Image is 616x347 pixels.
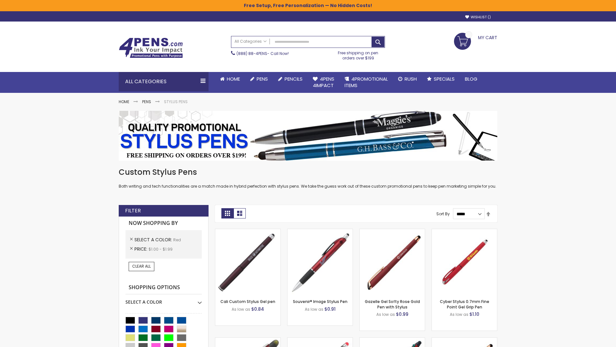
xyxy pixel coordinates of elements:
a: Home [215,72,245,86]
span: 4PROMOTIONAL ITEMS [345,76,388,89]
a: Souvenir® Jalan Highlighter Stylus Pen Combo-Red [215,337,280,343]
a: Pens [142,99,151,104]
a: Gazelle Gel Softy Rose Gold Pen with Stylus-Red [360,229,425,234]
a: Cyber Stylus 0.7mm Fine Point Gel Grip Pen-Red [432,229,497,234]
label: Sort By [436,211,450,217]
span: Clear All [132,263,151,269]
a: Rush [393,72,422,86]
img: Gazelle Gel Softy Rose Gold Pen with Stylus-Red [360,229,425,294]
strong: Shopping Options [125,281,202,295]
a: Cyber Stylus 0.7mm Fine Point Gel Grip Pen [440,299,489,309]
a: Orbitor 4 Color Assorted Ink Metallic Stylus Pens-Red [360,337,425,343]
img: Souvenir® Image Stylus Pen-Red [287,229,353,294]
span: Pens [257,76,268,82]
img: Cali Custom Stylus Gel pen-Red [215,229,280,294]
span: As low as [450,312,468,317]
a: 4PROMOTIONALITEMS [339,72,393,93]
img: Stylus Pens [119,111,497,161]
strong: Filter [125,207,141,214]
strong: Grid [221,208,234,218]
span: As low as [232,307,250,312]
img: Cyber Stylus 0.7mm Fine Point Gel Grip Pen-Red [432,229,497,294]
a: Cali Custom Stylus Gel pen-Red [215,229,280,234]
a: Cali Custom Stylus Gel pen [220,299,275,304]
div: Both writing and tech functionalities are a match made in hybrid perfection with stylus pens. We ... [119,167,497,189]
a: Wishlist [465,15,491,20]
strong: Stylus Pens [164,99,188,104]
span: Select A Color [134,236,173,243]
span: Pencils [285,76,303,82]
span: Specials [434,76,455,82]
span: $0.99 [396,311,408,317]
span: $1.10 [469,311,479,317]
a: Pencils [273,72,308,86]
a: (888) 88-4PENS [236,51,267,56]
span: 4Pens 4impact [313,76,334,89]
span: As low as [376,312,395,317]
strong: Now Shopping by [125,217,202,230]
a: Blog [460,72,483,86]
span: $0.91 [324,306,336,312]
span: Rush [405,76,417,82]
img: 4Pens Custom Pens and Promotional Products [119,38,183,58]
a: Specials [422,72,460,86]
a: Souvenir® Image Stylus Pen-Red [287,229,353,234]
span: Blog [465,76,477,82]
a: Home [119,99,129,104]
a: 4Pens4impact [308,72,339,93]
div: Select A Color [125,294,202,305]
span: All Categories [235,39,267,44]
span: As low as [305,307,323,312]
span: Home [227,76,240,82]
span: $1.00 - $1.99 [149,246,173,252]
h1: Custom Stylus Pens [119,167,497,177]
span: Price [134,246,149,252]
a: Islander Softy Gel with Stylus - ColorJet Imprint-Red [287,337,353,343]
span: Red [173,237,181,243]
a: Gazelle Gel Softy Rose Gold Pen with Stylus [365,299,420,309]
div: Free shipping on pen orders over $199 [331,48,385,61]
a: Souvenir® Image Stylus Pen [293,299,347,304]
a: Pens [245,72,273,86]
span: $0.84 [251,306,264,312]
a: All Categories [231,36,270,47]
span: - Call Now! [236,51,289,56]
div: All Categories [119,72,209,91]
a: Gazelle Gel Softy Rose Gold Pen with Stylus - ColorJet-Red [432,337,497,343]
a: Clear All [129,262,154,271]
